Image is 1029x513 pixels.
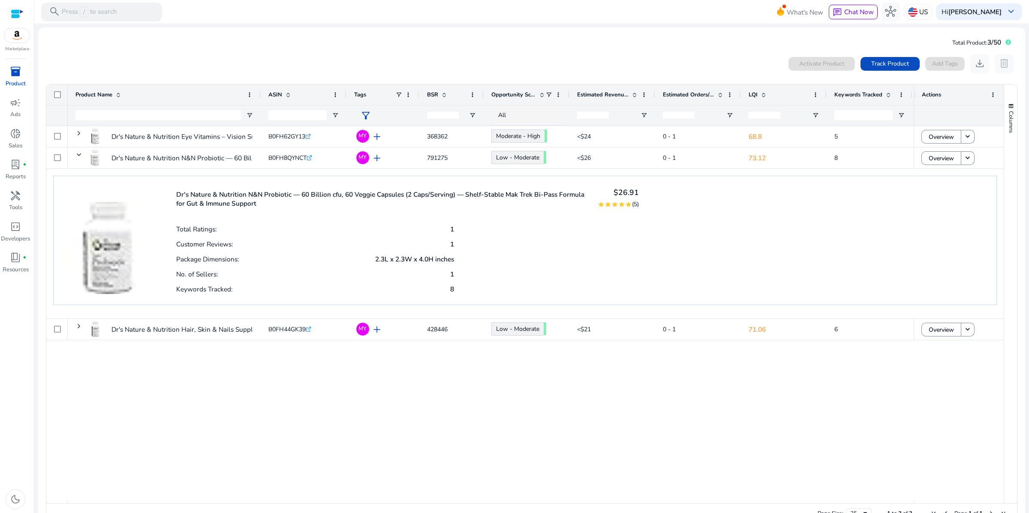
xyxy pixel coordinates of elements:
span: keyboard_arrow_down [1005,6,1017,17]
p: Press to search [62,7,117,17]
span: 55.83 [544,322,546,335]
p: Tools [9,204,22,212]
span: 428446 [427,325,448,333]
span: hub [885,6,896,17]
span: Estimated Orders/Day [663,91,714,99]
mat-icon: keyboard_arrow_down [963,325,972,334]
p: Sales [9,142,22,150]
p: No. of Sellers: [176,270,218,279]
p: 68.8 [749,128,819,145]
p: Dr's Nature & Nutrition N&N Probiotic — 60 Billion cfu, 60 Veggie... [111,149,313,167]
p: Product [6,80,26,88]
span: Keywords Tracked [834,91,882,99]
a: Low - Moderate [491,151,544,164]
p: Dr's Nature & Nutrition Hair, Skin & Nails Supplement for Men... [111,321,301,338]
span: handyman [10,190,21,201]
p: 73.12 [749,149,819,167]
span: B0FH44GK39 [268,325,306,333]
button: Open Filter Menu [246,112,253,119]
span: filter_alt [360,110,371,121]
button: Open Filter Menu [469,112,476,119]
img: 41swXBBDcwL._AC_US40_.jpg [87,150,103,165]
span: chat [833,8,842,17]
mat-icon: star [625,201,632,208]
p: 8 [450,285,454,294]
span: download [974,58,985,69]
span: 368362 [427,132,448,141]
h4: $26.91 [598,188,639,197]
p: Package Dimensions: [176,255,239,264]
a: Low - Moderate [491,322,544,336]
p: Hi [942,9,1002,15]
p: 1 [450,270,454,279]
span: dark_mode [10,494,21,505]
span: / [80,7,88,17]
button: Track Product [861,57,920,71]
span: Overview [929,128,954,146]
span: lab_profile [10,159,21,170]
span: 3/50 [987,38,1001,47]
span: fiber_manual_record [23,163,27,167]
span: (5) [632,200,639,208]
p: 2.3L x 2.3W x 4.0H inches [375,255,454,264]
p: Ads [10,111,21,119]
span: Estimated Revenue/Day [577,91,629,99]
input: Keywords Tracked Filter Input [834,110,893,120]
button: hub [882,3,900,21]
span: 0 - 1 [663,154,676,162]
img: 4177ud3iVrL._AC_US40_.jpg [87,129,103,144]
button: chatChat Now [829,5,877,19]
p: 71.06 [749,321,819,338]
span: MY [358,155,367,160]
b: [PERSON_NAME] [948,7,1002,16]
a: Moderate - High [491,129,545,143]
button: Overview [921,130,961,144]
p: Total Ratings: [176,225,217,234]
button: Overview [921,323,961,336]
mat-icon: keyboard_arrow_down [963,154,972,162]
img: 41ICkUZHvFL._AC_US40_.jpg [87,321,103,337]
button: Open Filter Menu [898,112,905,119]
span: book_4 [10,252,21,263]
span: <$26 [577,154,591,162]
button: Open Filter Menu [332,112,339,119]
button: download [970,54,989,73]
span: donut_small [10,128,21,139]
span: Total Product: [952,39,987,47]
mat-icon: keyboard_arrow_down [963,132,972,141]
span: 56.65 [544,151,546,164]
span: MY [358,133,367,139]
span: B0FH8QYNCT [268,154,307,162]
span: What's New [787,5,823,20]
span: MY [358,326,367,332]
input: Product Name Filter Input [75,110,241,120]
span: Overview [929,321,954,339]
mat-icon: star [618,201,625,208]
p: 1 [450,225,454,234]
img: 41swXBBDcwL._AC_US40_.jpg [62,185,155,294]
span: Product Name [75,91,112,99]
span: <$21 [577,325,591,333]
span: B0FH62GY13 [268,132,305,141]
button: Open Filter Menu [641,112,647,119]
span: Columns [1007,111,1015,133]
button: Overview [921,151,961,165]
span: Tags [354,91,366,99]
p: US [919,4,928,19]
span: add [371,153,382,164]
span: 6 [834,325,838,333]
span: code_blocks [10,221,21,232]
mat-icon: star [598,201,605,208]
p: Dr's Nature & Nutrition N&N Probiotic — 60 Billion cfu, 60 Veggie Capsules (2 Caps/Serving) — She... [176,190,587,208]
span: 0 - 1 [663,325,676,333]
span: inventory_2 [10,66,21,77]
button: Open Filter Menu [812,112,819,119]
span: BSR [427,91,438,99]
span: <$24 [577,132,591,141]
input: ASIN Filter Input [268,110,327,120]
p: Dr's Nature & Nutrition Eye Vitamins – Vision Support with Lutein... [111,128,312,145]
span: ASIN [268,91,282,99]
span: Actions [922,91,941,99]
span: 66.86 [545,129,547,142]
mat-icon: star [605,201,611,208]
